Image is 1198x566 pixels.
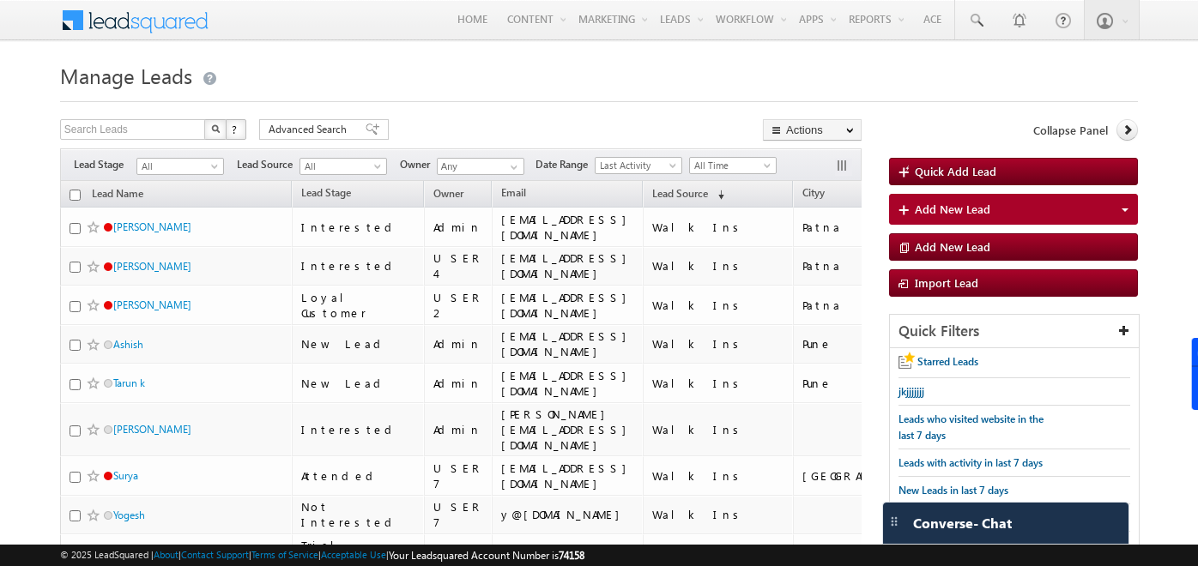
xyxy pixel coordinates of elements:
div: Pune [802,336,929,352]
span: Collapse Panel [1033,123,1108,138]
span: Owner [433,187,463,200]
div: Interested [301,258,417,274]
div: Walk Ins [652,376,785,391]
span: Date Range [535,157,595,172]
span: All Time [690,158,771,173]
a: Email [493,184,535,206]
span: Quick Add Lead [915,164,996,178]
a: Contact Support [181,549,249,560]
div: Admin [433,336,484,352]
div: Pune [802,376,929,391]
span: Starred Leads [917,355,978,368]
a: [PERSON_NAME] [113,260,191,273]
a: Ashish [113,338,143,351]
a: Last Activity [595,157,682,174]
div: USER 2 [433,290,484,321]
a: All [299,158,387,175]
a: Lead Source (sorted descending) [644,184,733,206]
div: USER 7 [433,499,484,530]
div: Admin [433,376,484,391]
div: [EMAIL_ADDRESS][DOMAIN_NAME] [501,290,635,321]
span: Lead Source [237,157,299,172]
span: New Leads in last 7 days [898,484,1008,497]
a: [PERSON_NAME] [113,220,191,233]
div: Walk Ins [652,220,785,235]
div: Interested [301,422,417,437]
span: Leads who visited website in the last 7 days [898,412,1044,442]
span: Last Activity [596,158,677,173]
div: Quick Filters [890,315,1139,348]
a: All [136,158,224,175]
span: Cityy [802,186,825,199]
div: Attended [301,468,417,484]
span: Manage Leads [60,62,192,89]
div: Walk Ins [652,298,785,313]
input: Check all records [70,190,81,201]
div: Patna [802,220,929,235]
div: y@[DOMAIN_NAME] [501,507,635,522]
span: Email [501,186,526,199]
span: ? [232,122,239,136]
span: Add New Lead [915,202,990,216]
span: Lead Stage [74,157,136,172]
div: New Lead [301,336,417,352]
a: All Time [689,157,777,174]
button: ? [226,119,246,140]
div: Not Interested [301,499,417,530]
span: Add New Lead [915,239,990,254]
div: Walk Ins [652,422,785,437]
span: Owner [400,157,437,172]
span: 74158 [559,549,584,562]
img: Search [211,124,220,133]
a: Cityy [794,184,833,206]
a: [PERSON_NAME] [113,423,191,436]
span: Lead Source [652,187,708,200]
a: Acceptable Use [321,549,386,560]
div: USER 4 [433,250,484,281]
button: Actions [763,119,862,141]
span: jkjjjjjjj [898,385,924,398]
div: [EMAIL_ADDRESS][DOMAIN_NAME] [501,368,635,399]
div: Patna [802,258,929,274]
span: Lead Stage [301,186,351,199]
span: Advanced Search [269,122,352,137]
a: Terms of Service [251,549,318,560]
div: New Lead [301,376,417,391]
a: Yogesh [113,509,145,521]
div: USER 7 [433,461,484,491]
div: [EMAIL_ADDRESS][DOMAIN_NAME] [501,461,635,491]
div: Admin [433,220,484,235]
a: Lead Stage [293,184,360,206]
div: Patna [802,298,929,313]
span: All [137,159,219,174]
div: [EMAIL_ADDRESS][DOMAIN_NAME] [501,250,635,281]
span: All [300,159,382,174]
img: carter-drag [887,515,901,528]
div: [EMAIL_ADDRESS][DOMAIN_NAME] [501,328,635,359]
div: [PERSON_NAME][EMAIL_ADDRESS][DOMAIN_NAME] [501,406,635,453]
div: Walk Ins [652,258,785,274]
div: Admin [433,422,484,437]
div: Loyal Customer [301,290,417,321]
a: Surya [113,469,138,482]
span: Import Lead [915,275,978,290]
a: [PERSON_NAME] [113,298,191,311]
a: Show All Items [501,159,523,176]
span: © 2025 LeadSquared | | | | | [60,547,584,563]
div: Walk Ins [652,336,785,352]
div: [GEOGRAPHIC_DATA] [802,468,929,484]
span: Leads with activity in last 7 days [898,456,1043,469]
a: Tarun k [113,376,145,389]
a: About [154,549,178,560]
span: (sorted descending) [711,188,724,202]
div: [EMAIL_ADDRESS][DOMAIN_NAME] [501,212,635,243]
div: Walk Ins [652,507,785,522]
input: Type to Search [437,158,524,175]
div: Walk Ins [652,468,785,484]
span: Your Leadsquared Account Number is [389,549,584,562]
a: Lead Name [83,184,152,207]
span: Converse - Chat [913,515,1012,531]
div: Interested [301,220,417,235]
